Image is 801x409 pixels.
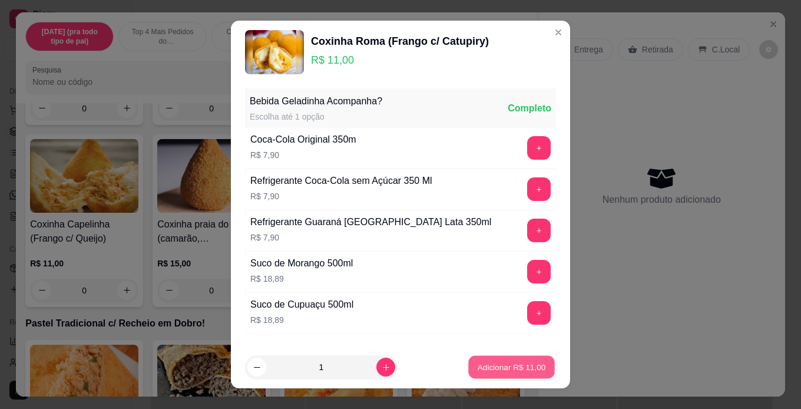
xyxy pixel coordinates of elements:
div: Refrigerante Coca-Cola sem Açúcar 350 Ml [250,174,432,188]
div: Coca-Cola Original 350m [250,133,356,147]
p: R$ 7,90 [250,232,491,243]
div: Refrigerante Guaraná [GEOGRAPHIC_DATA] Lata 350ml [250,215,491,229]
div: Completo [508,101,551,116]
button: Close [549,23,568,42]
p: R$ 18,89 [250,273,353,285]
p: Adicionar R$ 11,00 [478,362,546,373]
p: R$ 7,90 [250,190,432,202]
p: R$ 7,90 [250,149,356,161]
button: add [527,260,551,283]
button: add [527,301,551,325]
div: Suco de Cupuaçu 500ml [250,298,353,312]
button: add [527,136,551,160]
div: Escolha até 1 opção [250,111,382,123]
button: decrease-product-quantity [247,358,266,377]
button: add [527,177,551,201]
div: Suco de Morango 500ml [250,256,353,271]
button: increase-product-quantity [376,358,395,377]
button: add [527,219,551,242]
p: R$ 11,00 [311,52,489,68]
p: R$ 18,89 [250,314,353,326]
div: Coxinha Roma (Frango c/ Catupiry) [311,33,489,50]
button: Adicionar R$ 11,00 [468,356,555,379]
img: product-image [245,30,304,74]
div: Bebida Geladinha Acompanha? [250,94,382,108]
